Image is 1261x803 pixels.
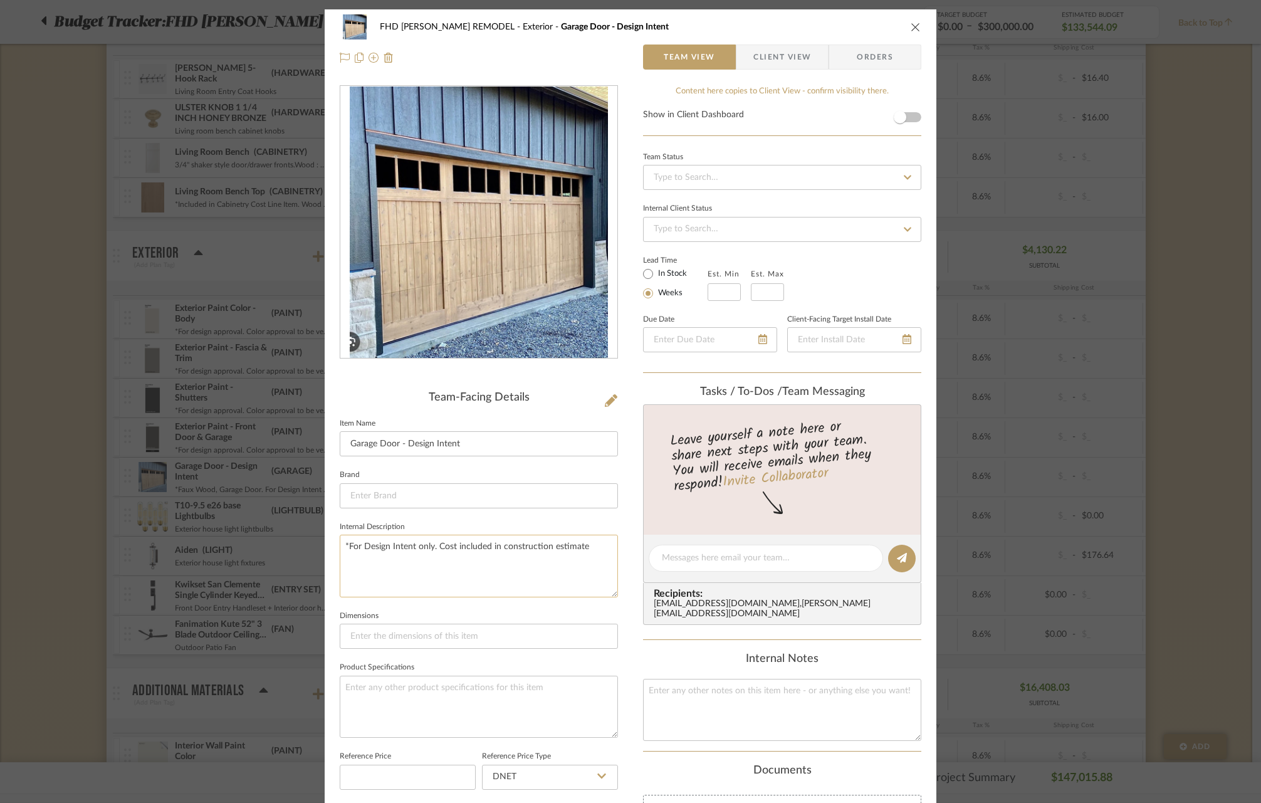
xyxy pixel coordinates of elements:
[340,664,414,671] label: Product Specifications
[340,431,618,456] input: Enter Item Name
[722,463,829,494] a: Invite Collaborator
[340,14,370,39] img: ff354d79-06dd-4e2f-a157-fc246ef1c122_48x40.jpg
[643,165,921,190] input: Type to Search…
[643,317,674,323] label: Due Date
[753,45,811,70] span: Client View
[843,45,907,70] span: Orders
[523,23,561,31] span: Exterior
[340,613,379,619] label: Dimensions
[340,472,360,478] label: Brand
[643,266,708,301] mat-radio-group: Select item type
[643,386,921,399] div: team Messaging
[656,268,687,280] label: In Stock
[643,255,708,266] label: Lead Time
[656,288,683,299] label: Weeks
[751,270,784,278] label: Est. Max
[700,386,782,397] span: Tasks / To-Dos /
[482,753,551,760] label: Reference Price Type
[910,21,921,33] button: close
[643,85,921,98] div: Content here copies to Client View - confirm visibility there.
[708,270,740,278] label: Est. Min
[561,23,669,31] span: Garage Door - Design Intent
[643,327,777,352] input: Enter Due Date
[340,753,391,760] label: Reference Price
[340,524,405,530] label: Internal Description
[340,624,618,649] input: Enter the dimensions of this item
[643,206,712,212] div: Internal Client Status
[643,154,683,160] div: Team Status
[787,317,891,323] label: Client-Facing Target Install Date
[380,23,523,31] span: FHD [PERSON_NAME] REMODEL
[642,413,923,497] div: Leave yourself a note here or share next steps with your team. You will receive emails when they ...
[664,45,715,70] span: Team View
[654,588,916,599] span: Recipients:
[340,483,618,508] input: Enter Brand
[340,421,375,427] label: Item Name
[340,87,617,359] div: 0
[384,53,394,63] img: Remove from project
[643,217,921,242] input: Type to Search…
[654,599,916,619] div: [EMAIL_ADDRESS][DOMAIN_NAME] , [PERSON_NAME][EMAIL_ADDRESS][DOMAIN_NAME]
[643,653,921,666] div: Internal Notes
[643,764,921,778] div: Documents
[350,87,609,359] img: ff354d79-06dd-4e2f-a157-fc246ef1c122_436x436.jpg
[787,327,921,352] input: Enter Install Date
[340,391,618,405] div: Team-Facing Details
